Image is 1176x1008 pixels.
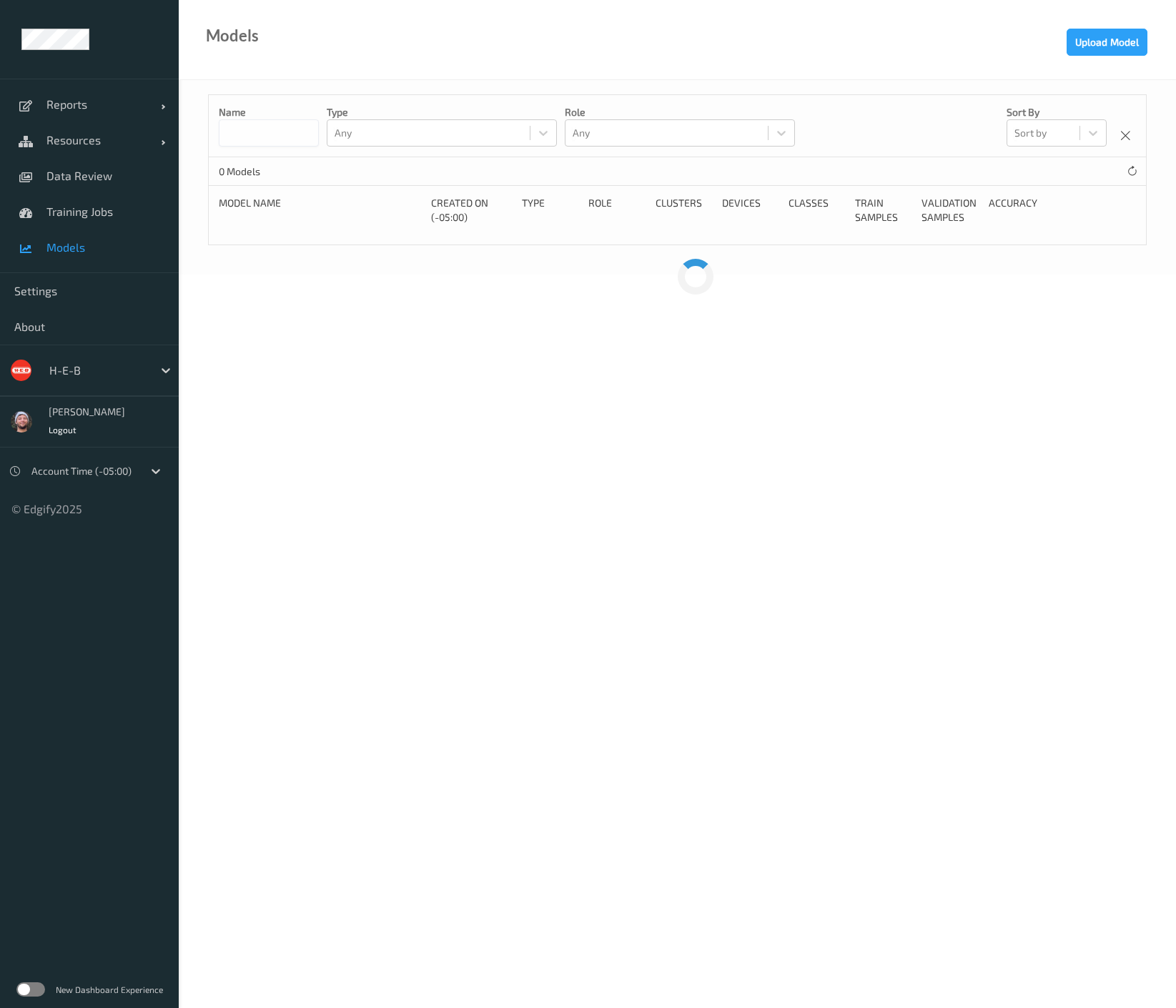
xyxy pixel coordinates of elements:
div: Models [206,29,259,43]
p: Type [327,105,557,119]
p: 0 Models [219,164,326,179]
p: Role [565,105,795,119]
div: devices [722,196,779,224]
div: Validation Samples [921,196,978,224]
p: Name [219,105,319,119]
div: Model Name [219,196,421,224]
div: Type [522,196,578,224]
p: Sort by [1007,105,1107,119]
div: Train Samples [855,196,911,224]
div: Role [588,196,645,224]
div: clusters [656,196,712,224]
button: Upload Model [1067,29,1147,56]
div: Created On (-05:00) [431,196,512,224]
div: Accuracy [989,196,1045,224]
div: Classes [789,196,845,224]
